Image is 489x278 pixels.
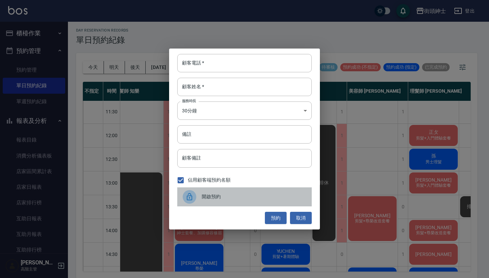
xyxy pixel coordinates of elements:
span: 佔用顧客端預約名額 [188,177,231,184]
div: 30分鐘 [177,101,312,120]
span: 開啟預約 [202,193,306,200]
label: 服務時長 [182,98,196,104]
div: 開啟預約 [177,187,312,206]
button: 預約 [265,212,287,224]
button: 取消 [290,212,312,224]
